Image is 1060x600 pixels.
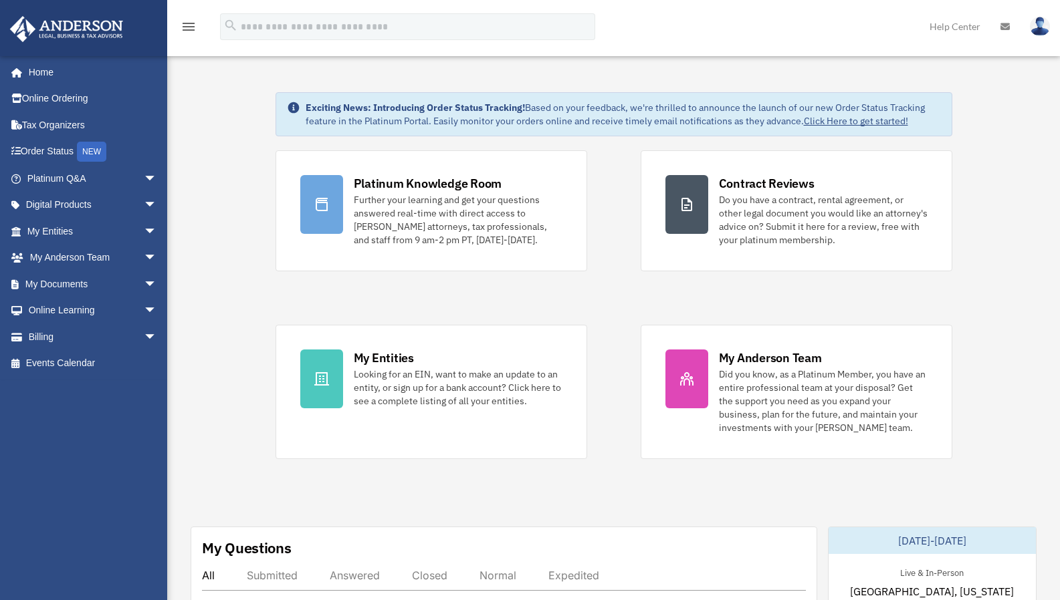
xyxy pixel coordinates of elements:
a: Platinum Knowledge Room Further your learning and get your questions answered real-time with dire... [276,150,587,271]
div: Contract Reviews [719,175,815,192]
div: NEW [77,142,106,162]
div: Based on your feedback, we're thrilled to announce the launch of our new Order Status Tracking fe... [306,101,941,128]
a: Billingarrow_drop_down [9,323,177,350]
a: Digital Productsarrow_drop_down [9,192,177,218]
div: Answered [330,569,380,582]
div: Normal [480,569,516,582]
div: My Entities [354,349,414,366]
div: Expedited [548,569,599,582]
span: arrow_drop_down [144,218,171,245]
i: search [223,18,238,33]
a: My Anderson Team Did you know, as a Platinum Member, you have an entire professional team at your... [641,325,952,459]
span: arrow_drop_down [144,165,171,192]
a: Order StatusNEW [9,138,177,166]
a: Events Calendar [9,350,177,377]
span: [GEOGRAPHIC_DATA], [US_STATE] [850,583,1014,599]
a: Online Ordering [9,86,177,112]
span: arrow_drop_down [144,192,171,219]
div: Looking for an EIN, want to make an update to an entity, or sign up for a bank account? Click her... [354,367,562,408]
a: Online Learningarrow_drop_down [9,297,177,324]
a: Tax Organizers [9,112,177,138]
a: Click Here to get started! [804,115,908,127]
strong: Exciting News: Introducing Order Status Tracking! [306,102,525,114]
a: My Entities Looking for an EIN, want to make an update to an entity, or sign up for a bank accoun... [276,325,587,459]
div: Submitted [247,569,298,582]
a: My Entitiesarrow_drop_down [9,218,177,245]
span: arrow_drop_down [144,271,171,298]
div: Live & In-Person [889,565,974,579]
div: All [202,569,215,582]
a: menu [181,23,197,35]
span: arrow_drop_down [144,297,171,325]
div: My Questions [202,538,292,558]
div: Did you know, as a Platinum Member, you have an entire professional team at your disposal? Get th... [719,367,928,434]
div: Closed [412,569,447,582]
div: Do you have a contract, rental agreement, or other legal document you would like an attorney's ad... [719,193,928,247]
img: User Pic [1030,17,1050,36]
div: Further your learning and get your questions answered real-time with direct access to [PERSON_NAM... [354,193,562,247]
a: Contract Reviews Do you have a contract, rental agreement, or other legal document you would like... [641,150,952,271]
a: Platinum Q&Aarrow_drop_down [9,165,177,192]
a: My Anderson Teamarrow_drop_down [9,245,177,271]
span: arrow_drop_down [144,323,171,351]
i: menu [181,19,197,35]
span: arrow_drop_down [144,245,171,272]
a: My Documentsarrow_drop_down [9,271,177,297]
div: Platinum Knowledge Room [354,175,502,192]
div: My Anderson Team [719,349,822,366]
a: Home [9,59,171,86]
img: Anderson Advisors Platinum Portal [6,16,127,42]
div: [DATE]-[DATE] [829,527,1036,554]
